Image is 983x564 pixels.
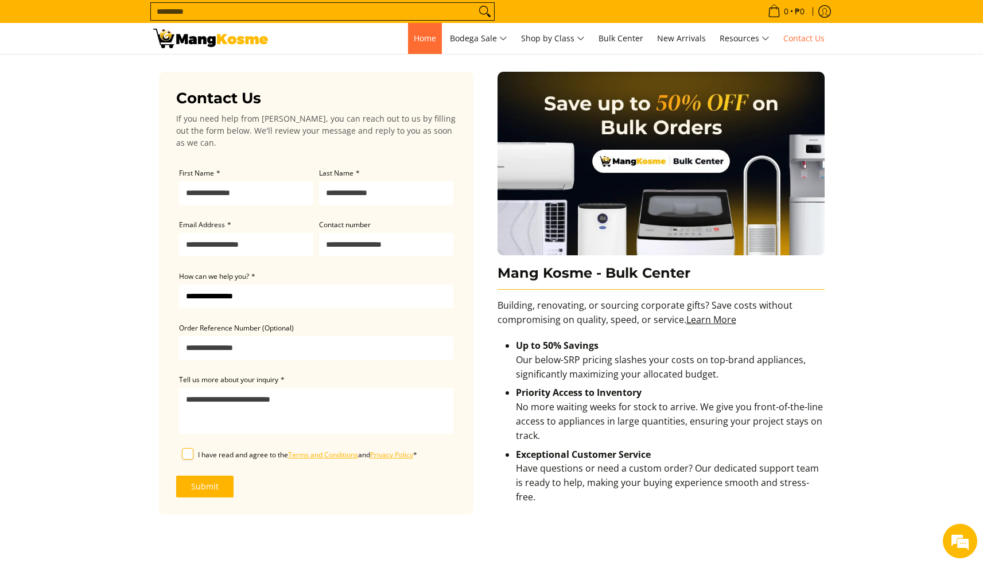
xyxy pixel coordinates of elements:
[516,339,825,386] li: Our below-SRP pricing slashes your costs on top-brand appliances, significantly maximizing your a...
[593,23,649,54] a: Bulk Center
[498,265,825,290] h3: Mang Kosme - Bulk Center
[651,23,712,54] a: New Arrivals
[67,145,158,260] span: We're online!
[657,33,706,44] span: New Arrivals
[279,23,830,54] nav: Main Menu
[498,298,825,339] p: Building, renovating, or sourcing corporate gifts? Save costs without compromising on quality, sp...
[370,450,413,460] a: Privacy Policy
[179,375,278,384] span: Tell us more about your inquiry
[516,386,642,399] strong: Priority Access to Inventory
[444,23,513,54] a: Bodega Sale
[153,29,268,48] img: Contact Us Today! l Mang Kosme - Home Appliance Warehouse Sale
[793,7,806,15] span: ₱0
[521,32,585,46] span: Shop by Class
[6,313,219,353] textarea: Type your message and hit 'Enter'
[783,33,825,44] span: Contact Us
[179,271,249,281] span: How can we help you?
[176,476,234,497] button: Submit
[60,64,193,79] div: Chat with us now
[450,32,507,46] span: Bodega Sale
[414,33,436,44] span: Home
[764,5,808,18] span: •
[686,313,736,326] a: Learn More
[179,168,214,178] span: First Name
[778,23,830,54] a: Contact Us
[516,339,599,352] strong: Up to 50% Savings
[288,450,358,460] a: Terms and Conditions
[198,450,413,460] span: I have read and agree to the and
[516,448,825,509] li: Have questions or need a custom order? Our dedicated support team is ready to help, making your b...
[714,23,775,54] a: Resources
[408,23,442,54] a: Home
[319,168,353,178] span: Last Name
[179,323,294,333] span: Order Reference Number (Optional)
[179,220,225,230] span: Email Address
[782,7,790,15] span: 0
[599,33,643,44] span: Bulk Center
[476,3,494,20] button: Search
[176,112,456,149] p: If you need help from [PERSON_NAME], you can reach out to us by filling out the form below. We'll...
[176,89,456,108] h3: Contact Us
[515,23,590,54] a: Shop by Class
[516,386,825,447] li: No more waiting weeks for stock to arrive. We give you front-of-the-line access to appliances in ...
[720,32,770,46] span: Resources
[516,448,651,461] strong: Exceptional Customer Service
[319,220,371,230] span: Contact number
[188,6,216,33] div: Minimize live chat window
